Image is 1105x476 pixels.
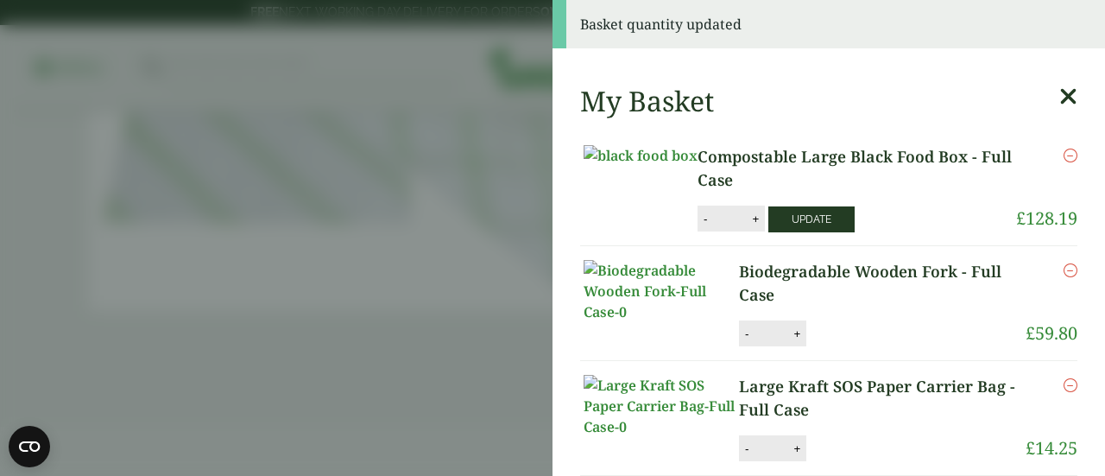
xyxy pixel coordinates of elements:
button: - [740,441,754,456]
a: Remove this item [1064,260,1077,281]
bdi: 59.80 [1026,321,1077,345]
button: + [747,212,764,226]
bdi: 128.19 [1016,206,1077,230]
a: Compostable Large Black Food Box - Full Case [698,145,1016,192]
a: Large Kraft SOS Paper Carrier Bag - Full Case [739,375,1026,422]
img: black food box [584,145,698,166]
button: - [698,212,712,226]
img: Biodegradable Wooden Fork-Full Case-0 [584,260,739,322]
span: £ [1026,321,1035,345]
a: Remove this item [1064,375,1077,396]
a: Remove this item [1064,145,1077,166]
a: Biodegradable Wooden Fork - Full Case [739,260,1026,307]
button: - [740,327,754,341]
button: Update [768,206,855,232]
h2: My Basket [580,85,714,117]
img: Large Kraft SOS Paper Carrier Bag-Full Case-0 [584,375,739,437]
span: £ [1026,436,1035,460]
button: Open CMP widget [9,426,50,467]
button: + [788,327,805,341]
button: + [788,441,805,456]
bdi: 14.25 [1026,436,1077,460]
span: £ [1016,206,1026,230]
